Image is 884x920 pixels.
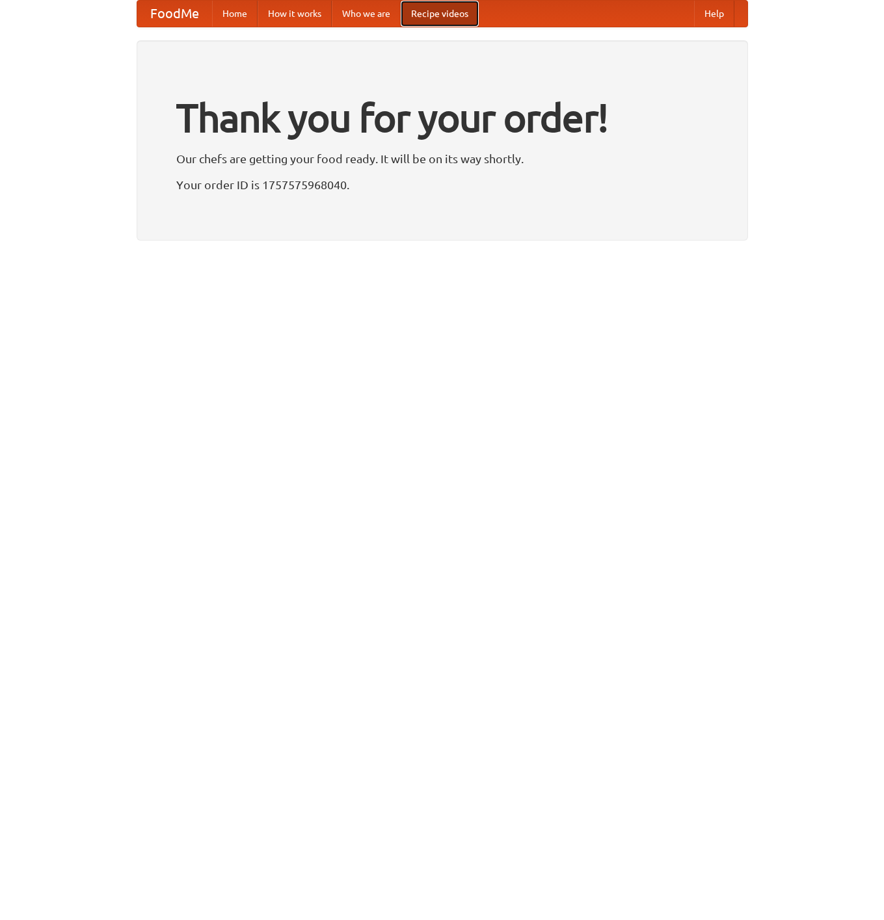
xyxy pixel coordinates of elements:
[176,86,708,149] h1: Thank you for your order!
[332,1,401,27] a: Who we are
[176,175,708,194] p: Your order ID is 1757575968040.
[137,1,212,27] a: FoodMe
[258,1,332,27] a: How it works
[401,1,479,27] a: Recipe videos
[694,1,734,27] a: Help
[176,149,708,168] p: Our chefs are getting your food ready. It will be on its way shortly.
[212,1,258,27] a: Home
